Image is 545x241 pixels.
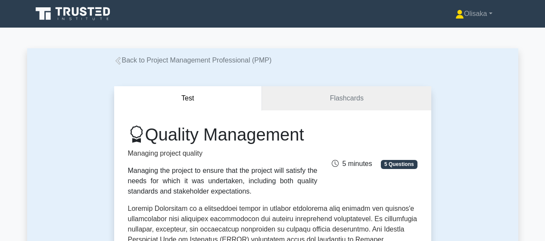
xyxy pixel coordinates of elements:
[332,160,372,167] span: 5 minutes
[381,160,417,169] span: 5 Questions
[128,166,318,197] div: Managing the project to ensure that the project will satisfy the needs for which it was undertake...
[262,86,431,111] a: Flashcards
[114,86,262,111] button: Test
[435,5,513,22] a: Olisaka
[128,124,318,145] h1: Quality Management
[114,56,272,64] a: Back to Project Management Professional (PMP)
[128,148,318,159] p: Managing project quality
